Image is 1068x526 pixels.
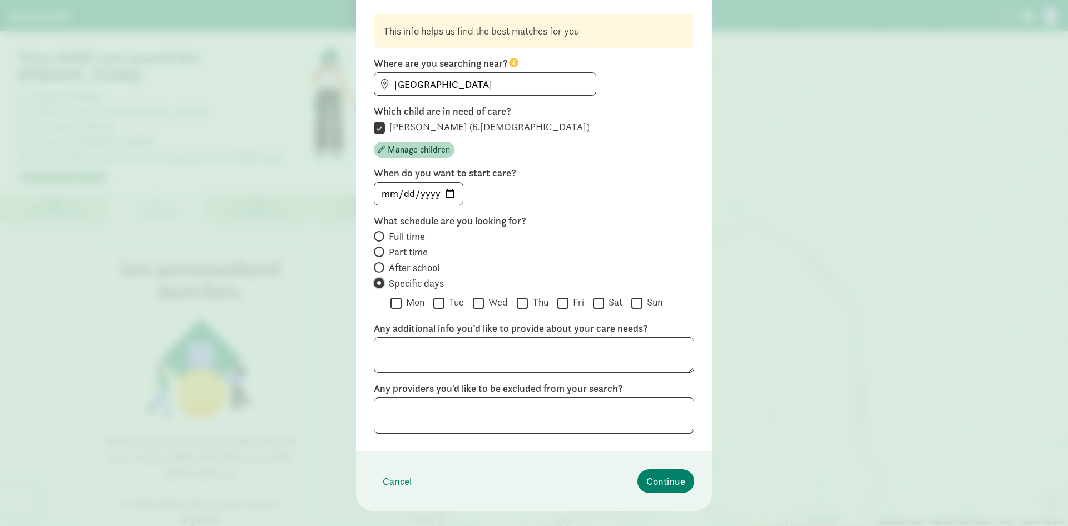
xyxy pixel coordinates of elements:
[374,322,694,335] label: Any additional info you’d like to provide about your care needs?
[383,474,412,489] span: Cancel
[389,261,439,274] span: After school
[374,142,454,158] button: Manage children
[389,245,428,259] span: Part time
[374,57,694,70] label: Where are you searching near?
[389,277,444,290] span: Specific days
[637,469,694,493] button: Continue
[388,143,450,156] span: Manage children
[374,214,694,228] label: What schedule are you looking for?
[374,469,421,493] button: Cancel
[444,296,464,309] label: Tue
[402,296,424,309] label: Mon
[374,166,694,180] label: When do you want to start care?
[389,230,425,243] span: Full time
[374,105,694,118] label: Which child are in need of care?
[568,296,584,309] label: Fri
[374,382,694,395] label: Any providers you'd like to be excluded from your search?
[528,296,548,309] label: Thu
[604,296,622,309] label: Sat
[383,23,685,38] div: This info helps us find the best matches for you
[385,120,590,134] label: [PERSON_NAME] (6.[DEMOGRAPHIC_DATA])
[484,296,508,309] label: Wed
[642,296,662,309] label: Sun
[646,474,685,489] span: Continue
[374,73,596,95] input: Find address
